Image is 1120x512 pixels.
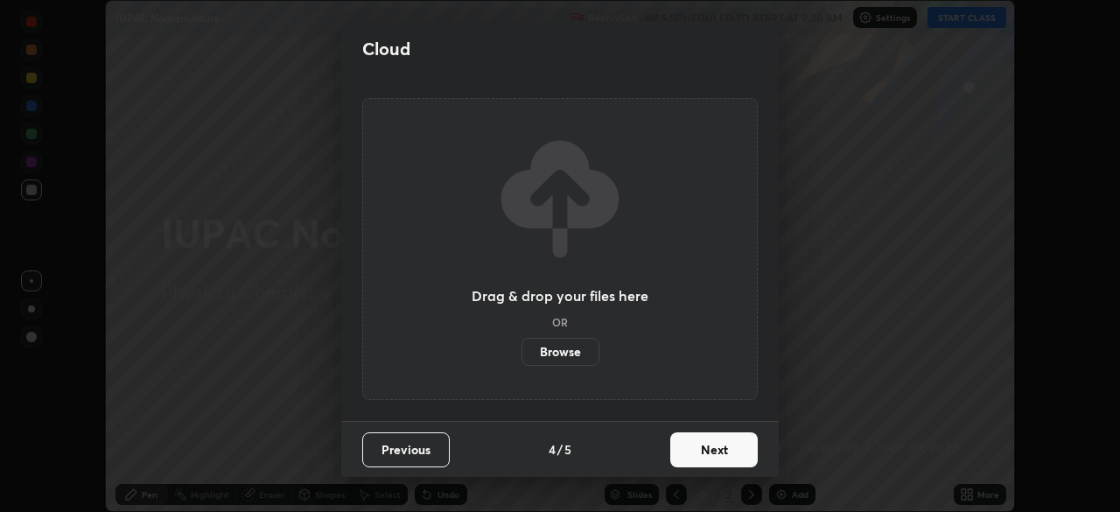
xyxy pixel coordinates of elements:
[362,432,450,467] button: Previous
[564,440,571,459] h4: 5
[362,38,410,60] h2: Cloud
[557,440,563,459] h4: /
[552,317,568,327] h5: OR
[549,440,556,459] h4: 4
[670,432,758,467] button: Next
[472,289,648,303] h3: Drag & drop your files here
